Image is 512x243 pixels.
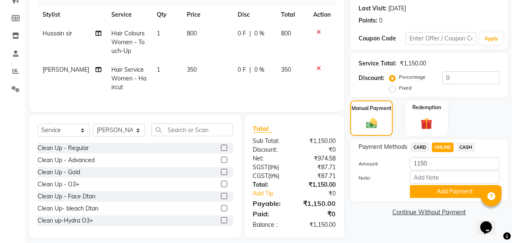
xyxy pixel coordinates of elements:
div: ₹1,150.00 [294,220,342,229]
span: 1 [157,66,160,73]
span: 0 F [238,29,246,38]
span: Hair Service Women - Haircut [111,66,146,91]
div: Balance : [247,220,294,229]
input: Enter Offer / Coupon Code [406,32,476,45]
span: [PERSON_NAME] [43,66,89,73]
div: ₹974.58 [294,154,342,163]
span: Payment Methods [359,143,407,151]
div: Clean Up- bleach Dtan [38,204,98,213]
span: 0 % [254,65,264,74]
div: Clean Up - O3+ [38,180,79,189]
span: | [249,65,251,74]
span: 1 [157,30,160,37]
label: Note: [352,174,404,182]
label: Fixed [399,84,412,92]
div: Clean Up - Regular [38,144,89,153]
span: CARD [411,143,429,152]
span: CASH [457,143,475,152]
span: CGST [253,172,269,180]
button: Add Payment [410,185,499,198]
img: _cash.svg [363,117,381,130]
th: Price [182,5,233,24]
div: [DATE] [388,4,406,13]
th: Disc [233,5,276,24]
span: 800 [187,30,197,37]
div: ₹0 [302,189,342,198]
div: Clean Up - Face Dtan [38,192,95,201]
div: Service Total: [359,59,397,68]
th: Service [106,5,151,24]
div: Last Visit: [359,4,387,13]
div: Clean Up - Gold [38,168,80,177]
div: Discount: [247,145,294,154]
input: Amount [410,157,499,170]
div: ₹1,150.00 [294,137,342,145]
div: Payable: [247,198,294,208]
div: Coupon Code [359,34,406,43]
input: Search or Scan [151,123,233,136]
span: | [249,29,251,38]
button: Apply [479,33,503,45]
div: Clean Up - Advanced [38,156,95,165]
span: 0 F [238,65,246,74]
div: ₹87.71 [294,172,342,180]
div: ₹0 [294,209,342,219]
span: Hussain sir [43,30,72,37]
th: Action [308,5,336,24]
div: Net: [247,154,294,163]
div: Paid: [247,209,294,219]
label: Amount: [352,160,404,168]
div: Sub Total: [247,137,294,145]
label: Redemption [412,104,441,111]
div: 0 [379,16,382,25]
div: ₹1,150.00 [400,59,426,68]
div: ₹0 [294,145,342,154]
label: Manual Payment [351,105,392,112]
div: ₹1,150.00 [294,198,342,208]
th: Stylist [38,5,106,24]
span: 800 [281,30,291,37]
span: 9% [270,173,278,179]
th: Total [276,5,308,24]
iframe: chat widget [477,210,504,235]
div: Discount: [359,74,384,83]
span: 350 [281,66,291,73]
div: ₹1,150.00 [294,180,342,189]
span: ONLINE [432,143,454,152]
a: Continue Without Payment [352,208,506,217]
span: Hair Colours Women - Touch-Up [111,30,145,55]
div: Total: [247,180,294,189]
span: SGST [253,163,268,171]
label: Percentage [399,73,426,81]
span: 350 [187,66,197,73]
div: ( ) [247,163,294,172]
span: 0 % [254,29,264,38]
span: 9% [270,164,278,170]
th: Qty [152,5,182,24]
a: Add Tip [247,189,302,198]
span: Total [253,124,272,133]
div: ( ) [247,172,294,180]
img: _gift.svg [417,116,436,131]
div: Clean up-Hydra O3+ [38,216,93,225]
div: ₹87.71 [294,163,342,172]
input: Add Note [410,171,499,184]
div: Points: [359,16,377,25]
